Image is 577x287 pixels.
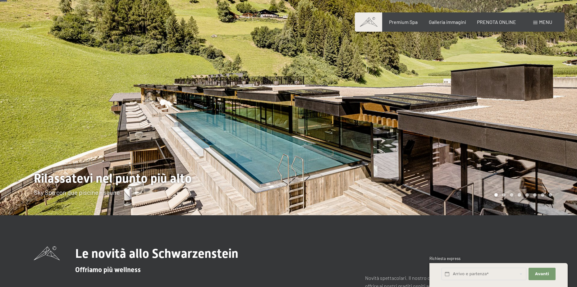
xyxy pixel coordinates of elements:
div: Carousel Page 6 [533,193,537,197]
button: Avanti [529,268,555,280]
div: Carousel Page 1 (Current Slide) [494,193,498,197]
div: Carousel Pagination [492,193,552,197]
a: Premium Spa [389,19,418,25]
span: Le novità allo Schwarzenstein [75,246,238,261]
span: Richiesta express [429,256,460,261]
div: Carousel Page 3 [510,193,513,197]
span: Offriamo più wellness [75,266,141,274]
div: Carousel Page 7 [541,193,544,197]
div: Carousel Page 8 [549,193,552,197]
div: Carousel Page 2 [502,193,506,197]
div: Carousel Page 4 [518,193,521,197]
span: Avanti [535,271,549,277]
a: PRENOTA ONLINE [477,19,516,25]
span: Menu [539,19,552,25]
div: Carousel Page 5 [525,193,529,197]
a: Galleria immagini [429,19,466,25]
